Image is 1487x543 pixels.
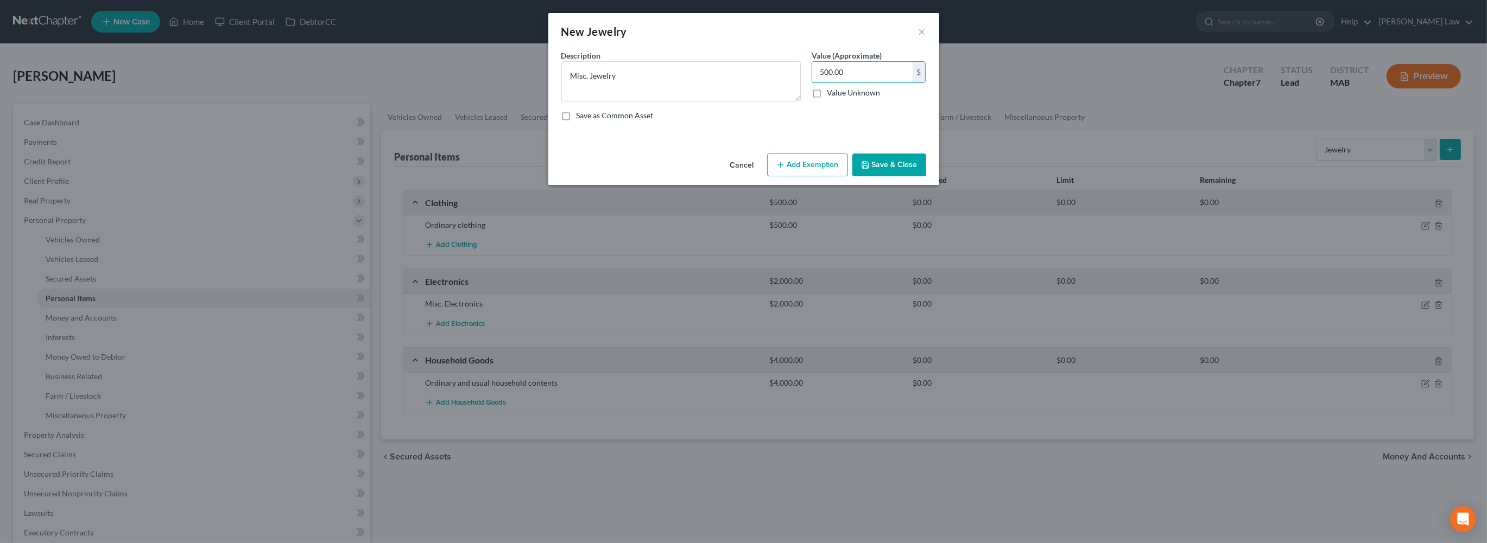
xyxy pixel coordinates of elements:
[561,51,601,60] span: Description
[722,155,763,176] button: Cancel
[561,24,627,39] div: New Jewelry
[577,110,654,121] label: Save as Common Asset
[1450,506,1476,532] div: Open Intercom Messenger
[767,154,848,176] button: Add Exemption
[913,62,926,82] div: $
[919,25,926,38] button: ×
[827,87,880,98] label: Value Unknown
[852,154,926,176] button: Save & Close
[812,50,882,61] label: Value (Approximate)
[812,62,913,82] input: 0.00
